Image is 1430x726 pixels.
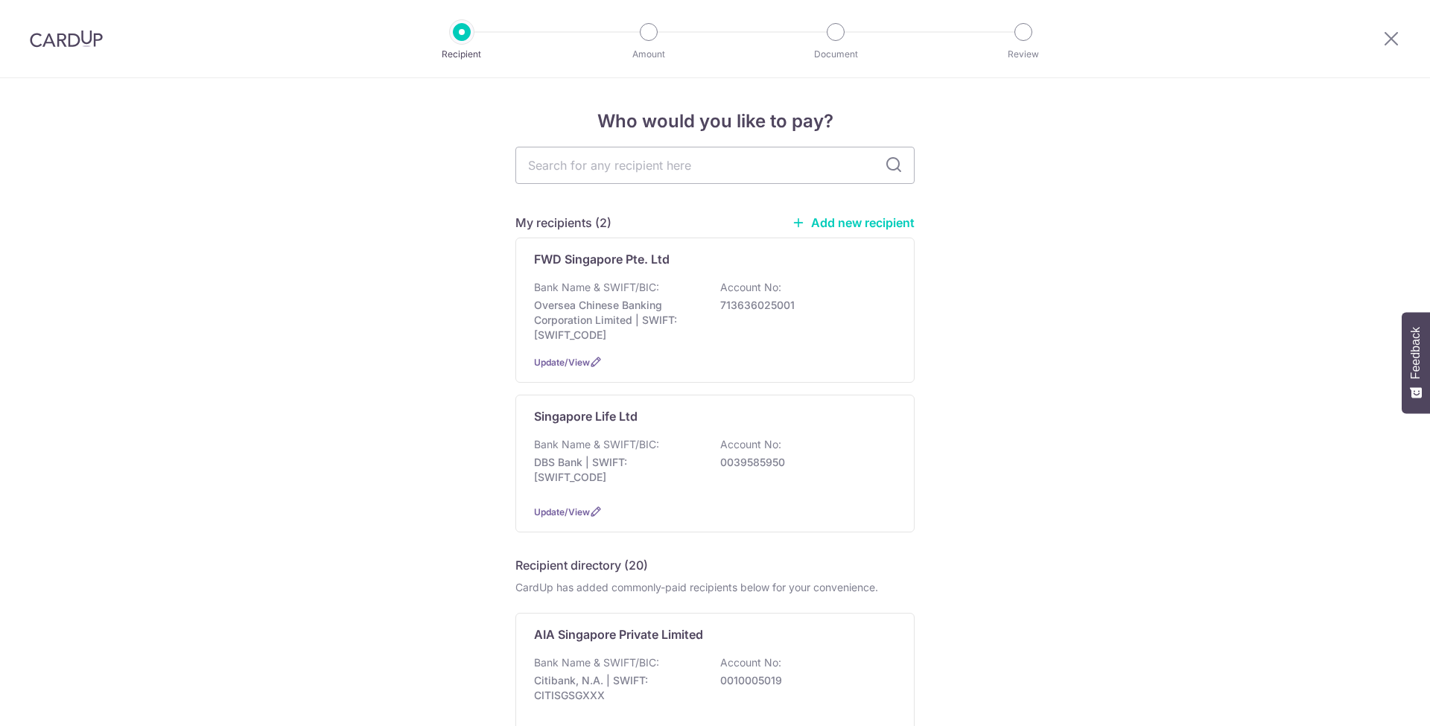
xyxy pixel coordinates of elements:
p: Oversea Chinese Banking Corporation Limited | SWIFT: [SWIFT_CODE] [534,298,701,343]
p: Citibank, N.A. | SWIFT: CITISGSGXXX [534,673,701,703]
p: DBS Bank | SWIFT: [SWIFT_CODE] [534,455,701,485]
a: Update/View [534,506,590,518]
div: CardUp has added commonly-paid recipients below for your convenience. [515,580,915,595]
p: Account No: [720,437,781,452]
p: Review [968,47,1078,62]
button: Feedback - Show survey [1402,312,1430,413]
p: AIA Singapore Private Limited [534,625,703,643]
img: CardUp [30,30,103,48]
p: Recipient [407,47,517,62]
p: Account No: [720,655,781,670]
p: Amount [594,47,704,62]
p: Document [781,47,891,62]
p: FWD Singapore Pte. Ltd [534,250,670,268]
p: Bank Name & SWIFT/BIC: [534,280,659,295]
h5: My recipients (2) [515,214,611,232]
span: Feedback [1409,327,1423,379]
a: Update/View [534,357,590,368]
p: Bank Name & SWIFT/BIC: [534,437,659,452]
h4: Who would you like to pay? [515,108,915,135]
h5: Recipient directory (20) [515,556,648,574]
p: 0010005019 [720,673,887,688]
p: 713636025001 [720,298,887,313]
input: Search for any recipient here [515,147,915,184]
a: Add new recipient [792,215,915,230]
p: Singapore Life Ltd [534,407,638,425]
p: 0039585950 [720,455,887,470]
p: Bank Name & SWIFT/BIC: [534,655,659,670]
p: Account No: [720,280,781,295]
